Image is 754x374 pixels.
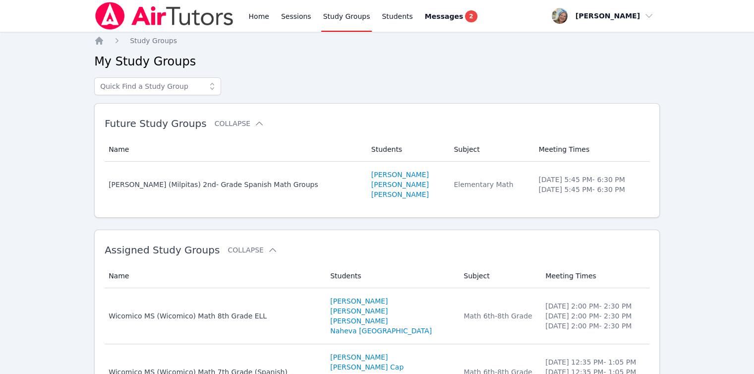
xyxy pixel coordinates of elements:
a: [PERSON_NAME] [371,180,429,189]
th: Subject [448,137,532,162]
li: [DATE] 2:00 PM - 2:30 PM [545,321,643,331]
li: [DATE] 2:00 PM - 2:30 PM [545,311,643,321]
a: [PERSON_NAME] [330,306,388,316]
li: [DATE] 2:00 PM - 2:30 PM [545,301,643,311]
th: Meeting Times [532,137,649,162]
a: Study Groups [130,36,177,46]
div: [PERSON_NAME] (Milpitas) 2nd- Grade Spanish Math Groups [109,180,359,189]
th: Meeting Times [539,264,649,288]
div: Elementary Math [454,180,526,189]
span: Messages [425,11,463,21]
th: Subject [458,264,539,288]
a: [PERSON_NAME] Cap [330,362,404,372]
a: [PERSON_NAME] [330,352,388,362]
span: Future Study Groups [105,118,206,129]
h2: My Study Groups [94,54,660,69]
li: [DATE] 5:45 PM - 6:30 PM [538,175,643,185]
button: Collapse [228,245,277,255]
input: Quick Find a Study Group [94,77,221,95]
span: 2 [465,10,477,22]
nav: Breadcrumb [94,36,660,46]
a: [PERSON_NAME] [330,296,388,306]
li: [DATE] 5:45 PM - 6:30 PM [538,185,643,194]
th: Students [324,264,458,288]
div: Math 6th-8th Grade [464,311,533,321]
th: Students [365,137,448,162]
img: Air Tutors [94,2,234,30]
a: [PERSON_NAME] [330,316,388,326]
tr: Wicomico MS (Wicomico) Math 8th Grade ELL[PERSON_NAME][PERSON_NAME][PERSON_NAME]Naheva [GEOGRAPHI... [105,288,649,344]
span: Study Groups [130,37,177,45]
button: Collapse [215,119,264,128]
th: Name [105,264,324,288]
span: Assigned Study Groups [105,244,220,256]
a: [PERSON_NAME] [371,189,429,199]
th: Name [105,137,365,162]
tr: [PERSON_NAME] (Milpitas) 2nd- Grade Spanish Math Groups[PERSON_NAME][PERSON_NAME][PERSON_NAME]Ele... [105,162,649,207]
li: [DATE] 12:35 PM - 1:05 PM [545,357,643,367]
a: Naheva [GEOGRAPHIC_DATA] [330,326,432,336]
a: [PERSON_NAME] [371,170,429,180]
div: Wicomico MS (Wicomico) Math 8th Grade ELL [109,311,318,321]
